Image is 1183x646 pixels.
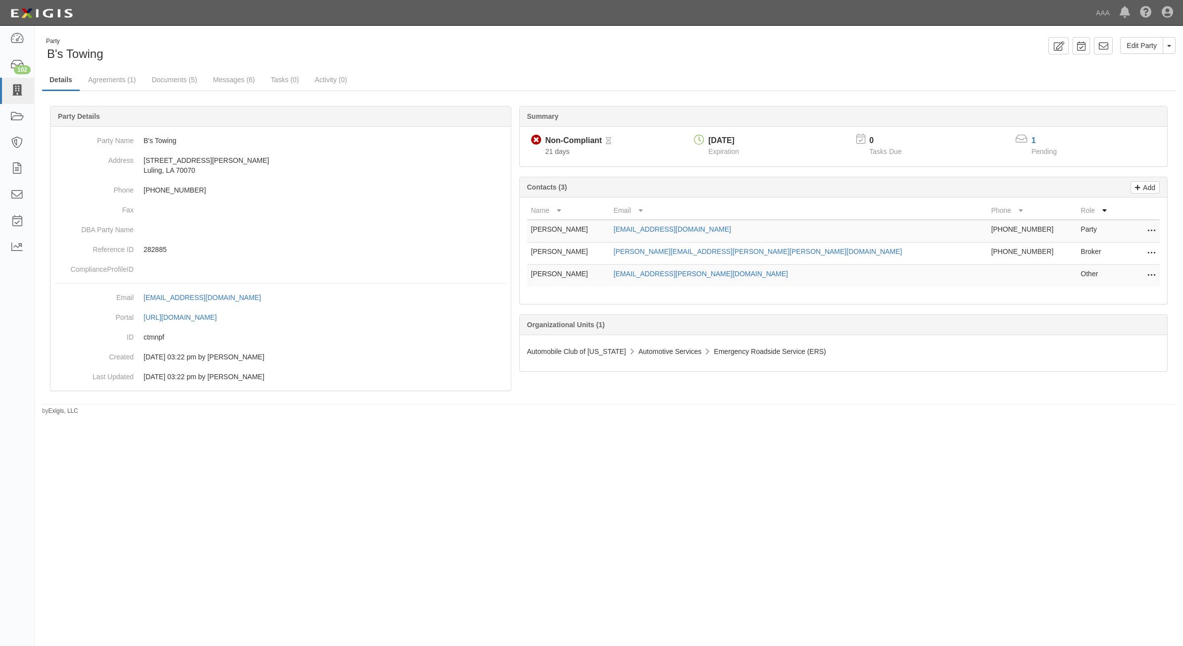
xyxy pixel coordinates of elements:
td: [PERSON_NAME] [527,265,610,287]
p: 0 [869,135,914,147]
td: [PERSON_NAME] [527,220,610,243]
dt: ID [54,327,134,342]
th: Phone [987,201,1077,220]
b: Organizational Units (1) [527,321,605,329]
a: Activity (0) [307,70,354,90]
dt: Party Name [54,131,134,146]
a: Agreements (1) [81,70,143,90]
dt: Fax [54,200,134,215]
td: Party [1077,220,1120,243]
dd: B's Towing [54,131,507,150]
td: [PERSON_NAME] [527,243,610,265]
a: Documents (5) [144,70,204,90]
p: Add [1140,182,1155,193]
td: Broker [1077,243,1120,265]
div: [DATE] [708,135,739,147]
dt: Portal [54,307,134,322]
dd: 08/06/2024 03:22 pm by Benjamin Tully [54,347,507,367]
a: Details [42,70,80,91]
a: [EMAIL_ADDRESS][DOMAIN_NAME] [614,225,731,233]
div: Party [46,37,103,46]
td: [PHONE_NUMBER] [987,220,1077,243]
a: [PERSON_NAME][EMAIL_ADDRESS][PERSON_NAME][PERSON_NAME][DOMAIN_NAME] [614,248,902,255]
span: Automobile Club of [US_STATE] [527,348,626,355]
td: [PHONE_NUMBER] [987,243,1077,265]
a: [EMAIL_ADDRESS][PERSON_NAME][DOMAIN_NAME] [614,270,788,278]
span: Since 08/22/2025 [545,148,570,155]
span: Emergency Roadside Service (ERS) [714,348,826,355]
a: [URL][DOMAIN_NAME] [144,313,228,321]
th: Email [610,201,987,220]
small: by [42,407,78,415]
div: B's Towing [42,37,601,62]
dd: [PHONE_NUMBER] [54,180,507,200]
i: Pending Review [606,138,611,145]
i: Non-Compliant [531,135,542,146]
dd: ctmnpf [54,327,507,347]
dt: Reference ID [54,240,134,254]
dt: DBA Party Name [54,220,134,235]
span: Automotive Services [639,348,702,355]
p: 282885 [144,245,507,254]
div: [EMAIL_ADDRESS][DOMAIN_NAME] [144,293,261,302]
dd: 08/06/2024 03:22 pm by Benjamin Tully [54,367,507,387]
th: Name [527,201,610,220]
a: Edit Party [1120,37,1163,54]
dd: [STREET_ADDRESS][PERSON_NAME] Luling, LA 70070 [54,150,507,180]
b: Summary [527,112,559,120]
a: Tasks (0) [263,70,306,90]
dt: Phone [54,180,134,195]
dt: ComplianceProfileID [54,259,134,274]
td: Other [1077,265,1120,287]
div: Non-Compliant [545,135,602,147]
b: Contacts (3) [527,183,567,191]
dt: Address [54,150,134,165]
img: logo-5460c22ac91f19d4615b14bd174203de0afe785f0fc80cf4dbbc73dc1793850b.png [7,4,76,22]
dt: Email [54,288,134,302]
b: Party Details [58,112,100,120]
span: Expiration [708,148,739,155]
a: Messages (6) [205,70,262,90]
a: AAA [1091,3,1115,23]
a: Add [1131,181,1160,194]
a: 1 [1032,136,1036,145]
th: Role [1077,201,1120,220]
span: Pending [1032,148,1057,155]
dt: Created [54,347,134,362]
span: B's Towing [47,47,103,60]
span: Tasks Due [869,148,901,155]
a: Exigis, LLC [49,407,78,414]
dt: Last Updated [54,367,134,382]
i: Help Center - Complianz [1140,7,1152,19]
a: [EMAIL_ADDRESS][DOMAIN_NAME] [144,294,272,301]
div: 102 [14,65,31,74]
